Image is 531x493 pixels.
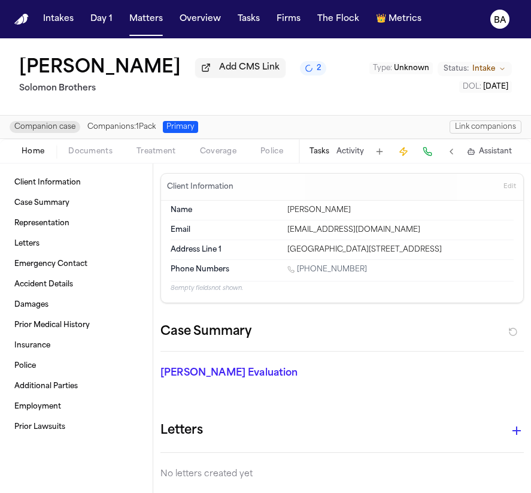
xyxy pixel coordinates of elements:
span: Treatment [136,147,176,156]
span: Status: [444,64,469,74]
span: Intake [472,64,495,74]
div: [GEOGRAPHIC_DATA][STREET_ADDRESS] [287,245,514,255]
dt: Address Line 1 [171,245,280,255]
p: [PERSON_NAME] Evaluation [160,366,524,380]
a: Prior Medical History [10,316,143,335]
h2: Case Summary [160,322,251,341]
button: Edit Type: Unknown [369,62,433,74]
button: Create Immediate Task [395,143,412,160]
a: Home [14,14,29,25]
button: Matters [125,8,168,30]
div: [PERSON_NAME] [287,205,514,215]
span: Phone Numbers [171,265,229,274]
button: 2 active tasks [300,61,326,75]
span: DOL : [463,83,481,90]
span: Companions: 1 Pack [87,122,156,132]
span: Documents [68,147,113,156]
a: Client Information [10,173,143,192]
span: Home [22,147,44,156]
a: Prior Lawsuits [10,418,143,437]
button: Add CMS Link [195,58,286,77]
button: The Flock [312,8,364,30]
div: [EMAIL_ADDRESS][DOMAIN_NAME] [287,225,514,235]
p: No letters created yet [160,467,524,482]
img: Finch Logo [14,14,29,25]
h2: Solomon Brothers [19,81,326,96]
button: Add Task [371,143,388,160]
button: crownMetrics [371,8,426,30]
span: Companion case [10,121,80,133]
span: 2 [317,63,321,73]
a: Letters [10,234,143,253]
span: Unknown [394,65,429,72]
button: Firms [272,8,305,30]
dt: Email [171,225,280,235]
span: Primary [163,121,198,133]
span: Add CMS Link [219,62,280,74]
span: Type : [373,65,392,72]
a: Insurance [10,336,143,355]
h1: Letters [160,421,203,440]
h3: Client Information [165,182,236,192]
a: Employment [10,397,143,416]
button: Edit DOL: 2001-03-26 [459,81,512,93]
span: Edit [503,183,516,191]
button: Activity [336,147,364,156]
a: Accident Details [10,275,143,294]
span: Coverage [200,147,236,156]
a: Additional Parties [10,377,143,396]
button: Assistant [467,147,512,156]
a: Case Summary [10,193,143,213]
button: Intakes [38,8,78,30]
p: 8 empty fields not shown. [171,284,514,293]
span: Police [260,147,283,156]
a: Representation [10,214,143,233]
h1: [PERSON_NAME] [19,58,181,79]
button: Make a Call [419,143,436,160]
button: Edit [500,177,520,196]
button: Overview [175,8,226,30]
span: Assistant [479,147,512,156]
dt: Name [171,205,280,215]
a: Police [10,356,143,376]
button: Change status from Intake [438,62,512,76]
button: Tasks [310,147,329,156]
button: Tasks [233,8,265,30]
button: Manage companions [450,120,521,134]
span: [DATE] [483,83,508,90]
button: Day 1 [86,8,117,30]
a: Emergency Contact [10,255,143,274]
a: Damages [10,295,143,314]
button: Edit matter name [19,58,181,79]
a: Call 1 (323) 334-5768 [287,265,367,274]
